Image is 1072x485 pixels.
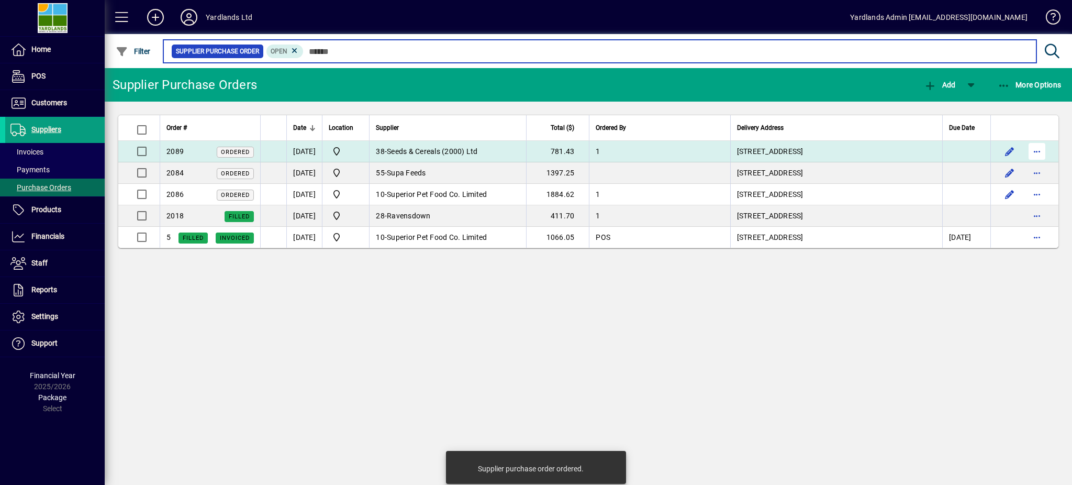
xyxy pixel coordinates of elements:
span: Open [271,48,287,55]
td: - [369,162,526,184]
mat-chip: Completion Status: Open [266,45,304,58]
span: 2089 [166,147,184,156]
div: Date [293,122,316,134]
span: Seeds & Cereals (2000) Ltd [387,147,478,156]
button: More options [1029,207,1045,224]
span: Superior Pet Food Co. Limited [387,233,487,241]
div: Yardlands Ltd [206,9,252,26]
span: More Options [998,81,1062,89]
span: 10 [376,190,385,199]
span: Ordered By [596,122,626,134]
span: POS [596,233,610,241]
span: Ravensdown [387,212,431,220]
span: Products [31,205,61,214]
span: Financial Year [30,371,75,380]
span: Filled [229,213,250,220]
span: 1 [596,190,600,199]
td: [DATE] [942,227,990,248]
span: Filled [183,235,204,241]
a: Home [5,37,105,63]
td: - [369,227,526,248]
span: 2086 [166,190,184,199]
td: [DATE] [286,205,322,227]
span: 2084 [166,169,184,177]
span: 1 [596,212,600,220]
a: Customers [5,90,105,116]
a: Purchase Orders [5,179,105,196]
span: Supplier [376,122,399,134]
td: [STREET_ADDRESS] [730,184,942,205]
td: [STREET_ADDRESS] [730,227,942,248]
div: Total ($) [533,122,584,134]
span: Reports [31,285,57,294]
span: Settings [31,312,58,321]
button: Add [921,75,958,94]
button: More options [1029,164,1045,181]
div: Due Date [949,122,984,134]
td: - [369,205,526,227]
span: Customers [31,98,67,107]
span: Delivery Address [737,122,784,134]
td: - [369,184,526,205]
a: Invoices [5,143,105,161]
div: Yardlands Admin [EMAIL_ADDRESS][DOMAIN_NAME] [850,9,1028,26]
a: Reports [5,277,105,303]
td: 1884.62 [526,184,589,205]
span: Support [31,339,58,347]
button: Edit [1001,186,1018,203]
div: Ordered By [596,122,723,134]
span: Add [924,81,955,89]
span: Payments [10,166,50,174]
a: POS [5,63,105,90]
td: [STREET_ADDRESS] [730,205,942,227]
td: [DATE] [286,141,322,162]
td: [DATE] [286,162,322,184]
span: Total ($) [551,122,574,134]
a: Products [5,197,105,223]
span: 38 [376,147,385,156]
button: More options [1029,143,1045,160]
span: Invoiced [220,235,250,241]
span: Superior Pet Food Co. Limited [387,190,487,199]
td: 1397.25 [526,162,589,184]
span: Ordered [221,149,250,156]
button: Filter [113,42,153,61]
a: Knowledge Base [1038,2,1059,36]
span: Supa Feeds [387,169,426,177]
a: Staff [5,250,105,277]
span: Date [293,122,306,134]
span: Location [329,122,353,134]
a: Payments [5,161,105,179]
div: Location [329,122,363,134]
button: More options [1029,229,1045,246]
a: Support [5,330,105,357]
a: Settings [5,304,105,330]
button: More options [1029,186,1045,203]
button: Add [139,8,172,27]
span: Financials [31,232,64,240]
td: - [369,141,526,162]
div: Supplier [376,122,520,134]
span: 28 [376,212,385,220]
button: More Options [995,75,1064,94]
span: Yardlands Limited [329,145,363,158]
span: Due Date [949,122,975,134]
td: [DATE] [286,227,322,248]
span: Yardlands Limited [329,210,363,222]
span: 5 [166,233,171,241]
span: Yardlands Limited [329,188,363,201]
span: 10 [376,233,385,241]
td: [STREET_ADDRESS] [730,162,942,184]
button: Edit [1001,164,1018,181]
span: Order # [166,122,187,134]
span: 55 [376,169,385,177]
span: Staff [31,259,48,267]
span: Invoices [10,148,43,156]
span: Ordered [221,192,250,199]
td: 1066.05 [526,227,589,248]
a: Financials [5,224,105,250]
button: Profile [172,8,206,27]
button: Edit [1001,143,1018,160]
span: 1 [596,147,600,156]
span: Suppliers [31,125,61,134]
